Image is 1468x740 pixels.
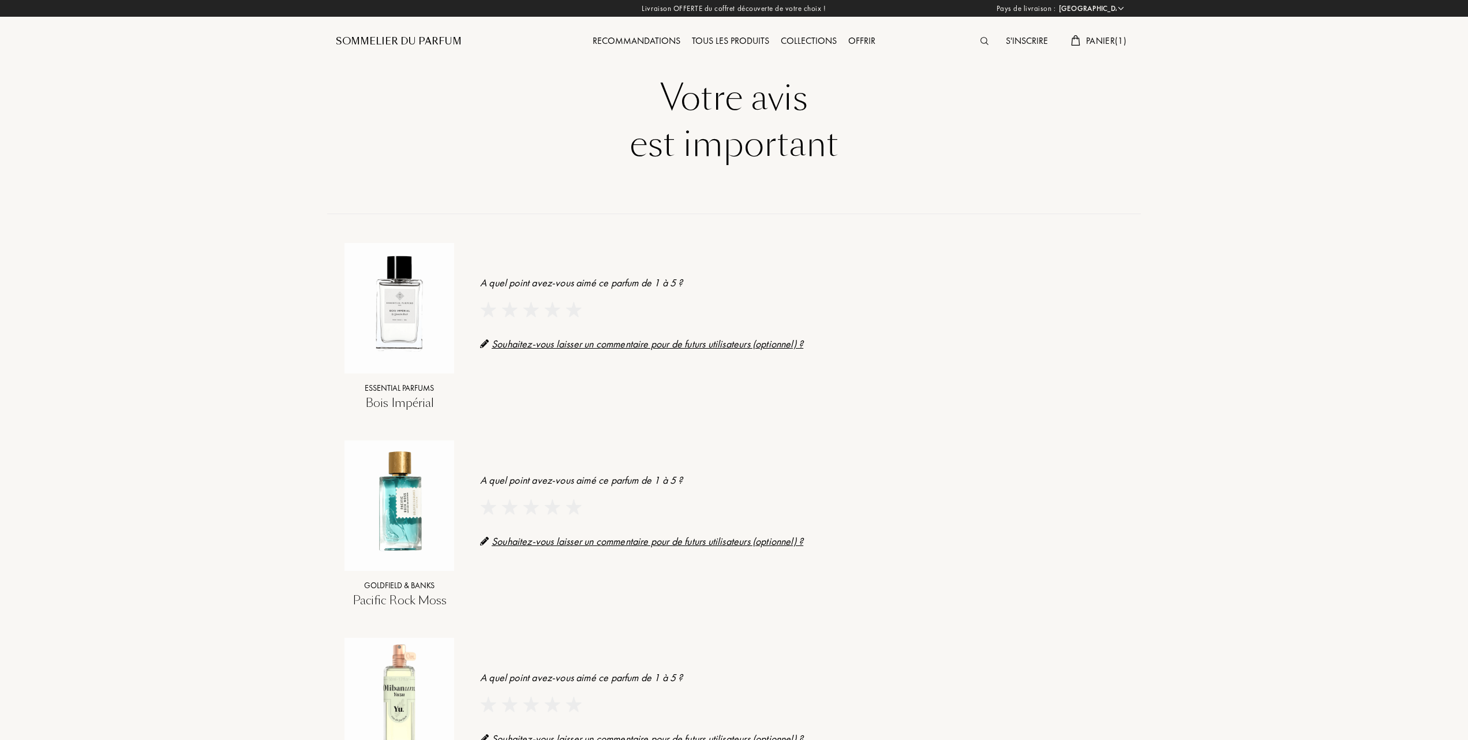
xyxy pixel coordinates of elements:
[686,35,775,47] a: Tous les produits
[1000,34,1054,49] div: S'inscrire
[336,35,462,48] a: Sommelier du Parfum
[480,339,489,348] img: edit_black.png
[480,533,1124,549] div: Souhaitez-vous laisser un commentaire pour de futurs utilisateurs (optionnel) ?
[775,34,842,49] div: Collections
[480,275,1124,290] div: A quel point avez-vous aimé ce parfum de 1 à 5 ?
[1086,35,1126,47] span: Panier ( 1 )
[686,34,775,49] div: Tous les produits
[980,37,988,45] img: search_icn.svg
[842,34,881,49] div: Offrir
[1071,35,1080,46] img: cart.svg
[480,670,1124,685] div: A quel point avez-vous aimé ce parfum de 1 à 5 ?
[1117,4,1125,13] img: arrow_w.png
[775,35,842,47] a: Collections
[480,472,1124,488] div: A quel point avez-vous aimé ce parfum de 1 à 5 ?
[1000,35,1054,47] a: S'inscrire
[480,336,1124,352] div: Souhaitez-vous laisser un commentaire pour de futurs utilisateurs (optionnel) ?
[344,394,454,412] div: Bois Impérial
[344,121,1124,167] div: est important
[480,537,489,545] img: edit_black.png
[587,34,686,49] div: Recommandations
[842,35,881,47] a: Offrir
[344,592,454,609] div: Pacific Rock Moss
[344,75,1124,121] div: Votre avis
[587,35,686,47] a: Recommandations
[344,249,454,358] img: Bois Impérial Essential Parfums
[344,382,454,394] div: Essential Parfums
[997,3,1056,14] span: Pays de livraison :
[344,580,454,592] div: Goldfield & Banks
[344,446,454,556] img: Pacific Rock Moss Goldfield & Banks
